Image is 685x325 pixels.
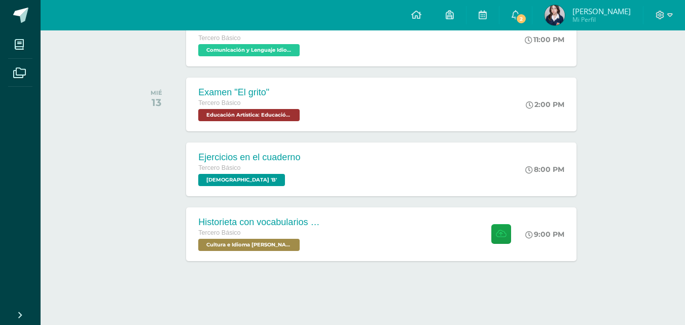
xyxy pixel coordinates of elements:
[545,5,565,25] img: 41b69cafc6c9dcc1d0ea30fe2271c450.png
[198,229,240,236] span: Tercero Básico
[198,34,240,42] span: Tercero Básico
[198,109,300,121] span: Educación Artística: Educación Musical 'B'
[198,217,320,228] div: Historieta con vocabularios básicos en kaqchikel
[526,100,564,109] div: 2:00 PM
[198,44,300,56] span: Comunicación y Lenguaje Idioma Extranjero Inglés 'B'
[525,35,564,44] div: 11:00 PM
[151,96,162,109] div: 13
[572,15,631,24] span: Mi Perfil
[525,165,564,174] div: 8:00 PM
[198,152,300,163] div: Ejercicios en el cuaderno
[198,174,285,186] span: Evangelización 'B'
[198,164,240,171] span: Tercero Básico
[525,230,564,239] div: 9:00 PM
[151,89,162,96] div: MIÉ
[198,87,302,98] div: Examen "El grito"
[198,239,300,251] span: Cultura e Idioma Maya Garífuna o Xinca 'B'
[516,13,527,24] span: 2
[198,99,240,106] span: Tercero Básico
[572,6,631,16] span: [PERSON_NAME]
